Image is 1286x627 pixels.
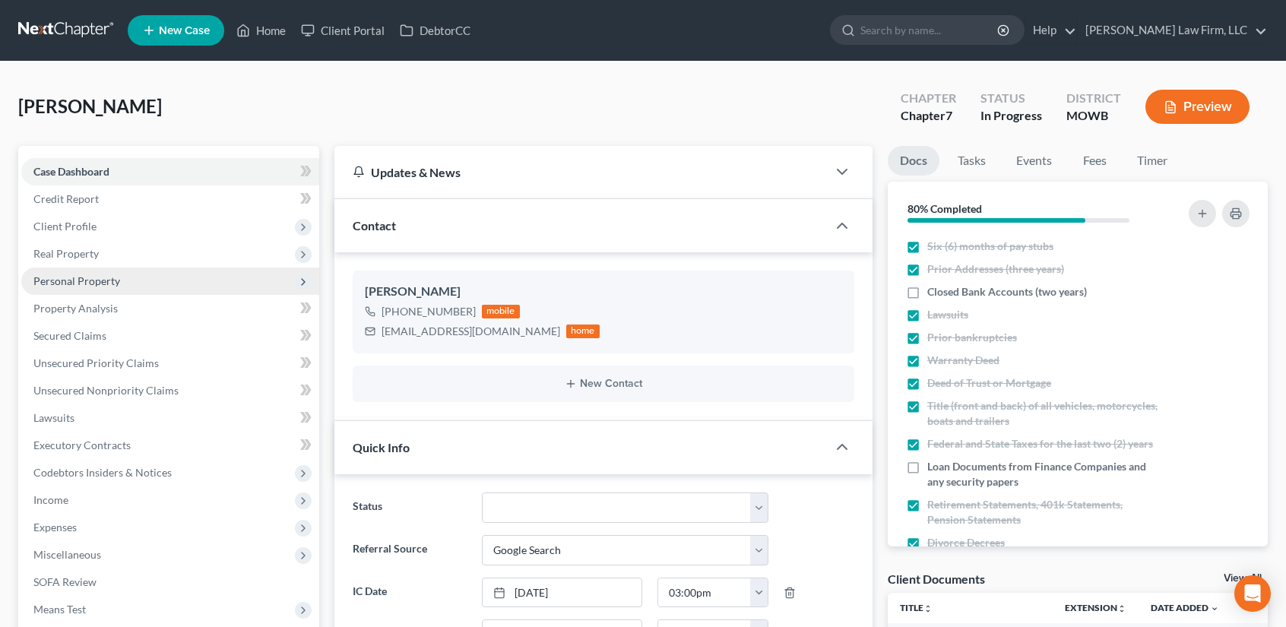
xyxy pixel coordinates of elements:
label: IC Date [345,578,474,608]
input: Search by name... [860,16,999,44]
span: Expenses [33,521,77,534]
span: Loan Documents from Finance Companies and any security papers [927,459,1160,489]
div: home [566,325,600,338]
a: Titleunfold_more [900,602,933,613]
i: unfold_more [1117,604,1126,613]
span: Codebtors Insiders & Notices [33,466,172,479]
div: Client Documents [888,571,985,587]
label: Status [345,492,474,523]
span: SOFA Review [33,575,97,588]
a: Timer [1125,146,1180,176]
a: Tasks [945,146,998,176]
span: Prior bankruptcies [927,330,1017,345]
div: MOWB [1066,107,1121,125]
span: Lawsuits [33,411,74,424]
span: Divorce Decrees [927,535,1005,550]
a: Events [1004,146,1064,176]
a: Property Analysis [21,295,319,322]
span: Lawsuits [927,307,968,322]
a: SOFA Review [21,568,319,596]
a: Unsecured Nonpriority Claims [21,377,319,404]
button: Preview [1145,90,1250,124]
a: Executory Contracts [21,432,319,459]
div: Updates & News [353,164,809,180]
a: Unsecured Priority Claims [21,350,319,377]
div: [EMAIL_ADDRESS][DOMAIN_NAME] [382,324,560,339]
span: Unsecured Priority Claims [33,356,159,369]
a: Client Portal [293,17,392,44]
span: Prior Addresses (three years) [927,261,1064,277]
a: Help [1025,17,1076,44]
a: Lawsuits [21,404,319,432]
span: Client Profile [33,220,97,233]
a: Date Added expand_more [1151,602,1219,613]
span: Closed Bank Accounts (two years) [927,284,1087,299]
span: Executory Contracts [33,439,131,451]
span: Miscellaneous [33,548,101,561]
span: Quick Info [353,440,410,454]
button: New Contact [365,378,842,390]
i: unfold_more [923,604,933,613]
a: DebtorCC [392,17,478,44]
i: expand_more [1210,604,1219,613]
div: [PHONE_NUMBER] [382,304,476,319]
span: 7 [945,108,952,122]
span: Unsecured Nonpriority Claims [33,384,179,397]
div: [PERSON_NAME] [365,283,842,301]
div: Open Intercom Messenger [1234,575,1271,612]
span: Contact [353,218,396,233]
a: Secured Claims [21,322,319,350]
a: Home [229,17,293,44]
a: [PERSON_NAME] Law Firm, LLC [1078,17,1267,44]
span: Six (6) months of pay stubs [927,239,1053,254]
a: Case Dashboard [21,158,319,185]
div: Chapter [901,107,956,125]
input: -- : -- [658,578,751,607]
a: Extensionunfold_more [1065,602,1126,613]
a: Fees [1070,146,1119,176]
span: [PERSON_NAME] [18,95,162,117]
span: Warranty Deed [927,353,999,368]
span: Personal Property [33,274,120,287]
a: [DATE] [483,578,641,607]
div: mobile [482,305,520,318]
label: Referral Source [345,535,474,565]
div: In Progress [980,107,1042,125]
a: View All [1224,573,1262,584]
strong: 80% Completed [907,202,982,215]
span: Deed of Trust or Mortgage [927,375,1051,391]
span: Secured Claims [33,329,106,342]
span: Title (front and back) of all vehicles, motorcycles, boats and trailers [927,398,1160,429]
a: Docs [888,146,939,176]
span: Means Test [33,603,86,616]
span: Retirement Statements, 401k Statements, Pension Statements [927,497,1160,527]
span: Federal and State Taxes for the last two (2) years [927,436,1153,451]
span: Case Dashboard [33,165,109,178]
span: Credit Report [33,192,99,205]
div: Status [980,90,1042,107]
span: New Case [159,25,210,36]
span: Property Analysis [33,302,118,315]
span: Income [33,493,68,506]
a: Credit Report [21,185,319,213]
div: District [1066,90,1121,107]
div: Chapter [901,90,956,107]
span: Real Property [33,247,99,260]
